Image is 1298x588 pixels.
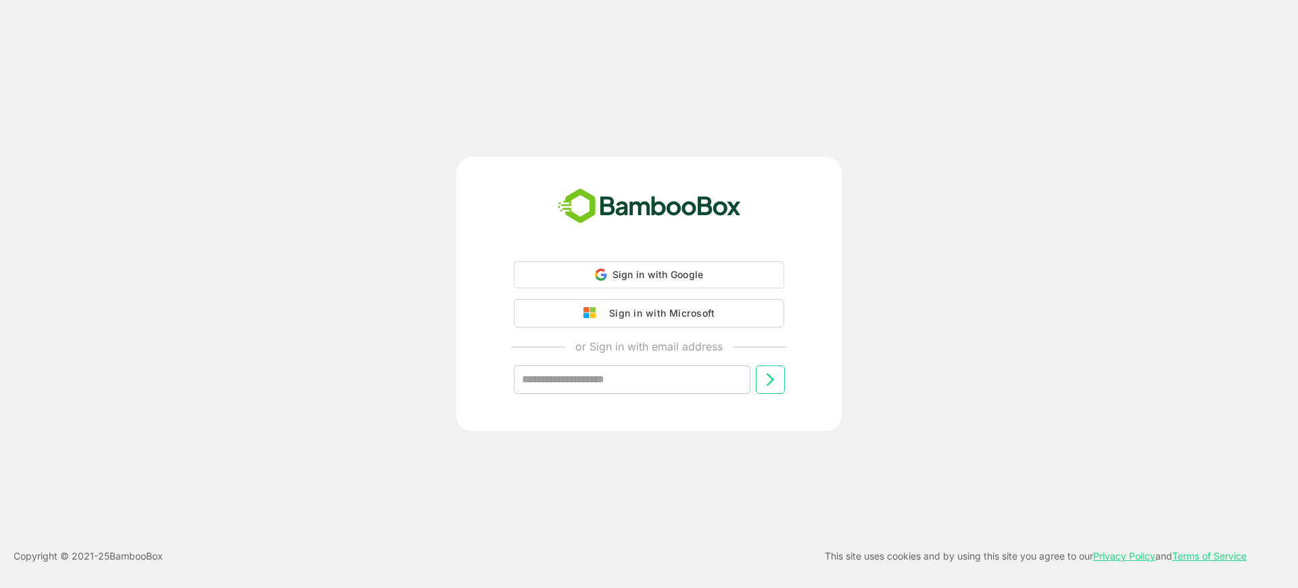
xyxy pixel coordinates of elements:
div: Sign in with Microsoft [602,304,715,322]
a: Privacy Policy [1093,550,1155,562]
button: Sign in with Microsoft [514,299,784,327]
img: google [583,307,602,319]
p: Copyright © 2021- 25 BambooBox [14,548,163,564]
a: Terms of Service [1172,550,1247,562]
span: Sign in with Google [612,269,704,280]
img: bamboobox [550,184,748,229]
div: Sign in with Google [514,261,784,288]
p: This site uses cookies and by using this site you agree to our and [825,548,1247,564]
p: or Sign in with email address [575,338,723,355]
